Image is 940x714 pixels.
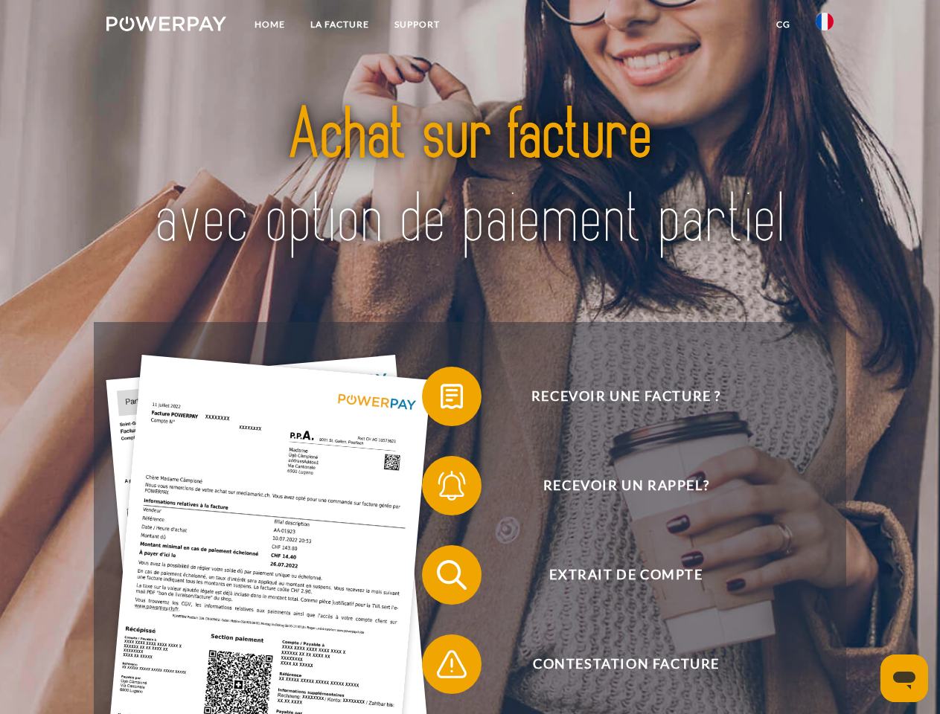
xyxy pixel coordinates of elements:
a: CG [764,11,803,38]
img: logo-powerpay-white.svg [106,16,226,31]
button: Recevoir un rappel? [422,456,809,515]
span: Recevoir un rappel? [444,456,808,515]
a: Support [382,11,453,38]
img: qb_bill.svg [433,378,470,415]
img: qb_search.svg [433,556,470,594]
a: Home [242,11,298,38]
img: fr [816,13,834,30]
button: Recevoir une facture ? [422,367,809,426]
img: qb_warning.svg [433,646,470,683]
img: title-powerpay_fr.svg [142,71,798,285]
a: LA FACTURE [298,11,382,38]
button: Extrait de compte [422,545,809,605]
iframe: Bouton de lancement de la fenêtre de messagerie [880,654,928,702]
img: qb_bell.svg [433,467,470,504]
span: Contestation Facture [444,634,808,694]
button: Contestation Facture [422,634,809,694]
span: Recevoir une facture ? [444,367,808,426]
span: Extrait de compte [444,545,808,605]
